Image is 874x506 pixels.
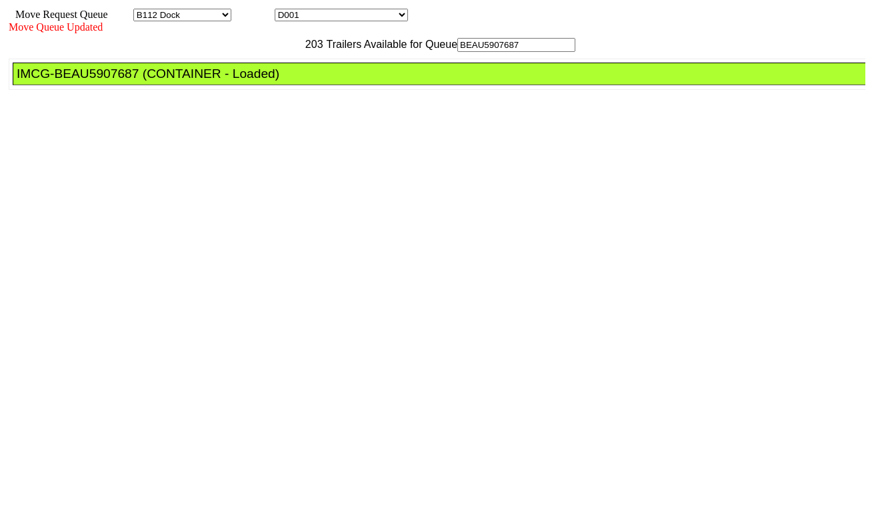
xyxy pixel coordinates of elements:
span: 203 [299,39,323,50]
input: Filter Available Trailers [457,38,575,52]
div: IMCG-BEAU5907687 (CONTAINER - Loaded) [17,67,873,81]
span: Trailers Available for Queue [323,39,458,50]
span: Location [234,9,272,20]
span: Move Queue Updated [9,21,103,33]
span: Move Request Queue [9,9,108,20]
span: Area [110,9,131,20]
